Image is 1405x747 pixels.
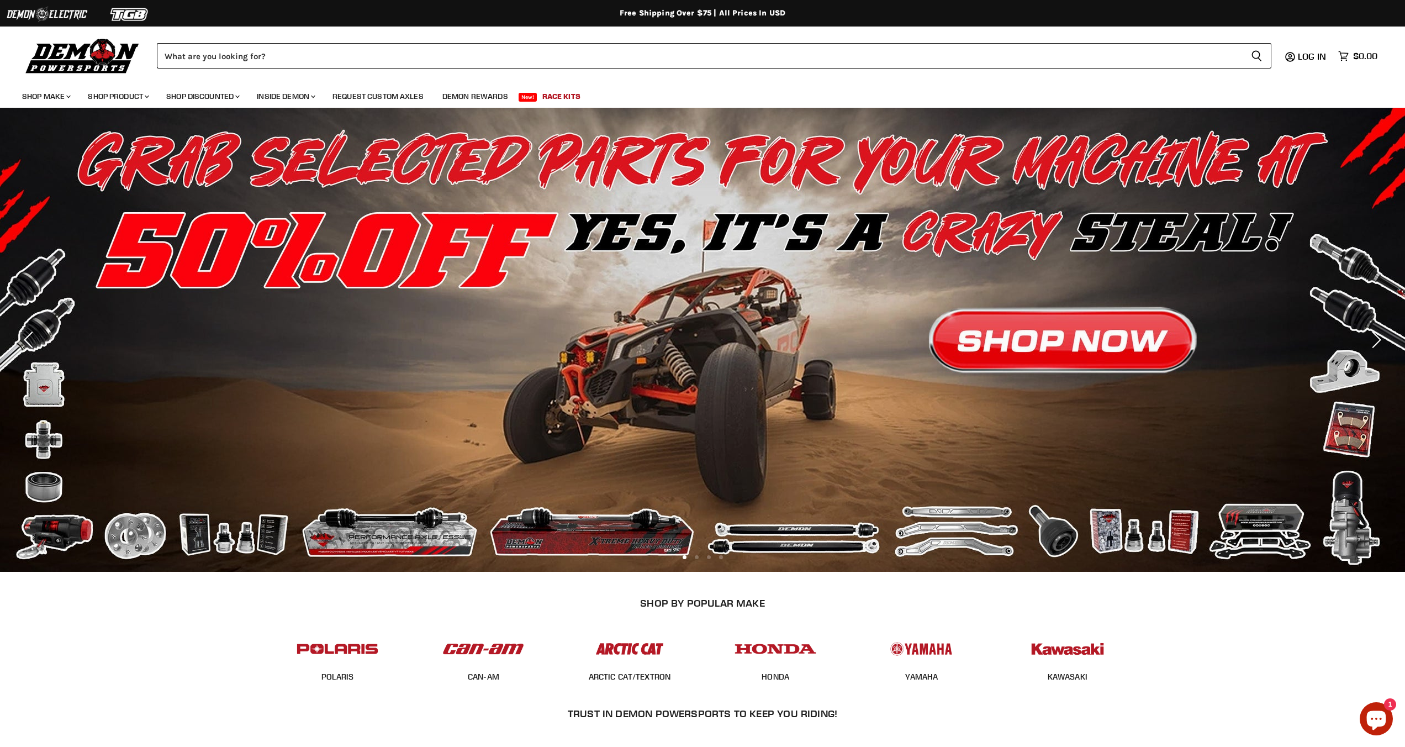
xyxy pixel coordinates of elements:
span: $0.00 [1353,51,1377,61]
img: POPULAR_MAKE_logo_5_20258e7f-293c-4aac-afa8-159eaa299126.jpg [878,632,964,666]
span: KAWASAKI [1048,672,1087,683]
span: POLARIS [321,672,353,683]
a: CAN-AM [468,672,499,682]
inbox-online-store-chat: Shopify online store chat [1356,702,1396,738]
img: POPULAR_MAKE_logo_6_76e8c46f-2d1e-4ecc-b320-194822857d41.jpg [1024,632,1111,666]
img: Demon Electric Logo 2 [6,4,88,25]
li: Page dot 3 [707,555,711,559]
li: Page dot 2 [695,555,699,559]
div: Free Shipping Over $75 | All Prices In USD [261,8,1144,18]
h2: Trust In Demon Powersports To Keep You Riding! [287,708,1118,719]
a: KAWASAKI [1048,672,1087,682]
a: Shop Discounted [158,85,246,108]
img: TGB Logo 2 [88,4,171,25]
a: $0.00 [1333,48,1383,64]
a: Log in [1293,51,1333,61]
a: ARCTIC CAT/TEXTRON [589,672,671,682]
img: Demon Powersports [22,36,143,75]
span: Log in [1298,51,1326,62]
a: Shop Make [14,85,77,108]
span: CAN-AM [468,672,499,683]
img: POPULAR_MAKE_logo_3_027535af-6171-4c5e-a9bc-f0eccd05c5d6.jpg [587,632,673,666]
img: POPULAR_MAKE_logo_1_adc20308-ab24-48c4-9fac-e3c1a623d575.jpg [440,632,526,666]
img: POPULAR_MAKE_logo_2_dba48cf1-af45-46d4-8f73-953a0f002620.jpg [294,632,381,666]
a: Request Custom Axles [324,85,432,108]
h2: SHOP BY POPULAR MAKE [274,597,1131,609]
a: HONDA [762,672,789,682]
form: Product [157,43,1271,69]
a: Shop Product [80,85,156,108]
input: Search [157,43,1242,69]
ul: Main menu [14,81,1375,108]
span: New! [519,93,537,102]
a: Race Kits [534,85,589,108]
a: Demon Rewards [434,85,516,108]
a: Inside Demon [249,85,322,108]
a: YAMAHA [905,672,938,682]
span: YAMAHA [905,672,938,683]
img: POPULAR_MAKE_logo_4_4923a504-4bac-4306-a1be-165a52280178.jpg [732,632,818,666]
button: Next [1364,329,1386,351]
button: Previous [19,329,41,351]
button: Search [1242,43,1271,69]
a: POLARIS [321,672,353,682]
span: HONDA [762,672,789,683]
span: ARCTIC CAT/TEXTRON [589,672,671,683]
li: Page dot 1 [683,555,686,559]
li: Page dot 4 [719,555,723,559]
